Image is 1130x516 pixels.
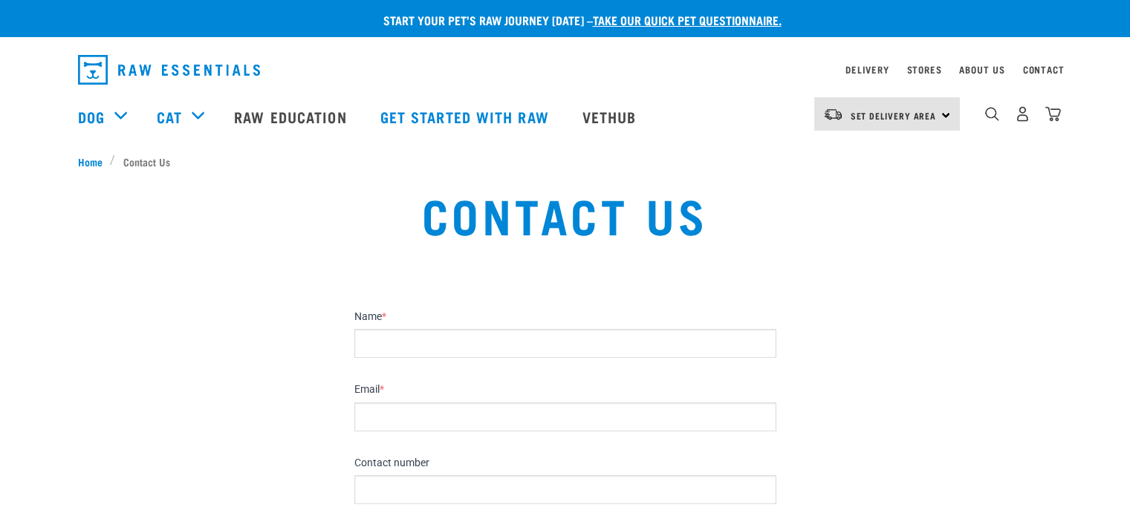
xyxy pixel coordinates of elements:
img: van-moving.png [823,108,843,121]
img: home-icon@2x.png [1045,106,1061,122]
img: home-icon-1@2x.png [985,107,999,121]
h1: Contact Us [215,187,915,241]
a: Get started with Raw [366,87,568,146]
a: take our quick pet questionnaire. [593,16,782,23]
a: Delivery [845,67,889,72]
nav: breadcrumbs [78,154,1053,169]
nav: dropdown navigation [66,49,1065,91]
label: Contact number [354,457,776,470]
label: Email [354,383,776,396]
span: Set Delivery Area [851,113,937,118]
img: Raw Essentials Logo [78,55,260,85]
a: Raw Education [219,87,365,146]
a: Vethub [568,87,655,146]
label: Name [354,310,776,324]
a: Home [78,154,111,169]
a: Stores [907,67,942,72]
a: About Us [959,67,1004,72]
span: Home [78,154,103,169]
img: user.png [1015,106,1030,122]
a: Cat [157,105,182,128]
a: Dog [78,105,105,128]
a: Contact [1023,67,1065,72]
